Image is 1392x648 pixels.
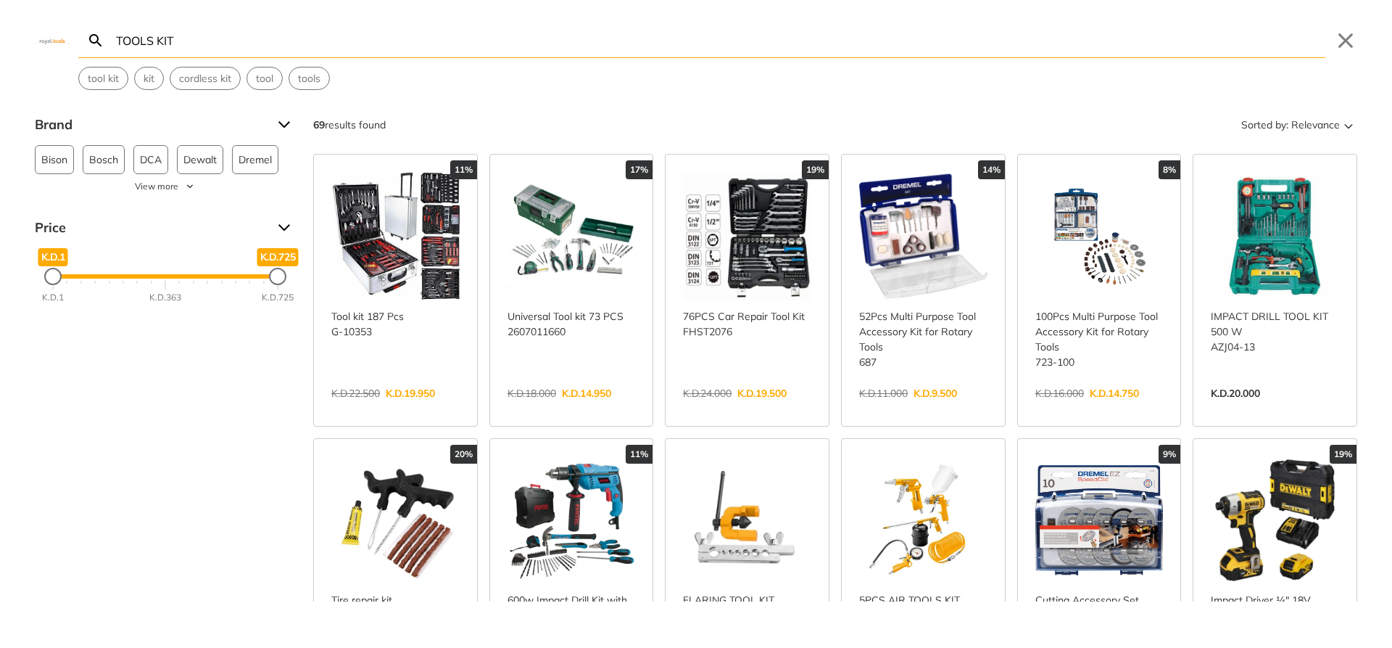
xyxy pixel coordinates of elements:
[35,37,70,44] img: Close
[289,67,329,89] button: Select suggestion: tools
[179,71,231,86] span: cordless kit
[313,113,386,136] div: results found
[626,160,652,179] div: 17%
[239,146,272,173] span: Dremel
[83,145,125,174] button: Bosch
[232,145,278,174] button: Dremel
[113,23,1325,57] input: Search…
[88,71,119,86] span: tool kit
[1159,160,1180,179] div: 8%
[626,445,652,464] div: 11%
[89,146,118,173] span: Bosch
[269,268,286,285] div: Maximum Price
[35,216,267,239] span: Price
[135,180,178,193] span: View more
[183,146,217,173] span: Dewalt
[1334,29,1357,52] button: Close
[1340,116,1357,134] svg: Sort
[79,67,128,89] button: Select suggestion: tool kit
[246,67,283,90] div: Suggestion: tool
[140,146,162,173] span: DCA
[149,291,181,304] div: K.D.363
[177,145,223,174] button: Dewalt
[44,268,62,285] div: Minimum Price
[262,291,294,304] div: K.D.725
[78,67,128,90] div: Suggestion: tool kit
[313,118,325,131] strong: 69
[170,67,241,90] div: Suggestion: cordless kit
[450,445,477,464] div: 20%
[144,71,154,86] span: kit
[87,32,104,49] svg: Search
[256,71,273,86] span: tool
[1159,445,1180,464] div: 9%
[978,160,1005,179] div: 14%
[134,67,164,90] div: Suggestion: kit
[298,71,320,86] span: tools
[35,145,74,174] button: Bison
[450,160,477,179] div: 11%
[1291,113,1340,136] span: Relevance
[1238,113,1357,136] button: Sorted by:Relevance Sort
[135,67,163,89] button: Select suggestion: kit
[35,180,296,193] button: View more
[41,146,67,173] span: Bison
[289,67,330,90] div: Suggestion: tools
[802,160,829,179] div: 19%
[42,291,64,304] div: K.D.1
[133,145,168,174] button: DCA
[35,113,267,136] span: Brand
[247,67,282,89] button: Select suggestion: tool
[170,67,240,89] button: Select suggestion: cordless kit
[1330,445,1356,464] div: 19%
